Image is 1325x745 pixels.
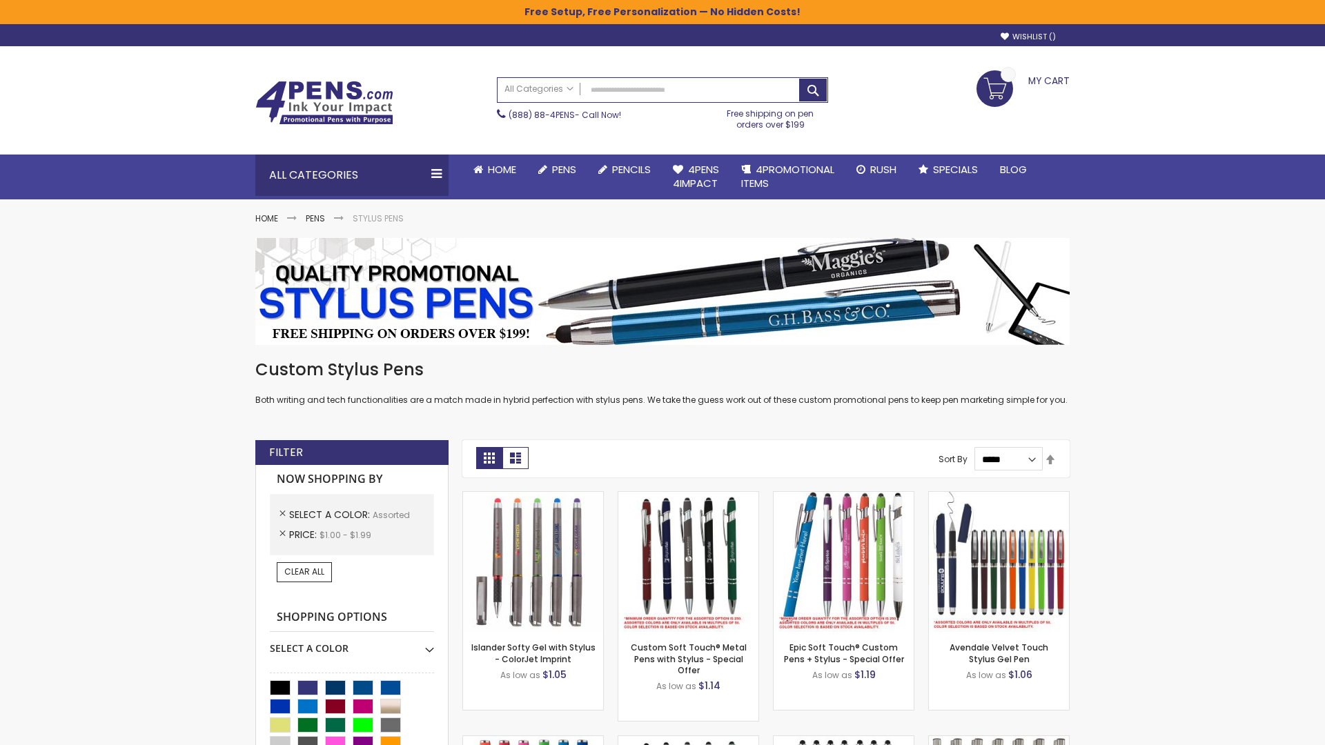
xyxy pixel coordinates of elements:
[255,238,1070,345] img: Stylus Pens
[255,359,1070,406] div: Both writing and tech functionalities are a match made in hybrid perfection with stylus pens. We ...
[741,162,834,190] span: 4PROMOTIONAL ITEMS
[662,155,730,199] a: 4Pens4impact
[656,680,696,692] span: As low as
[1000,162,1027,177] span: Blog
[498,78,580,101] a: All Categories
[289,528,320,542] span: Price
[939,453,968,465] label: Sort By
[907,155,989,185] a: Specials
[289,508,373,521] span: Select A Color
[255,212,278,224] a: Home
[854,668,876,682] span: $1.19
[306,212,325,224] a: Pens
[277,562,332,582] a: Clear All
[269,445,303,460] strong: Filter
[353,212,404,224] strong: Stylus Pens
[989,155,1038,185] a: Blog
[933,162,978,177] span: Specials
[966,669,1006,681] span: As low as
[462,155,527,185] a: Home
[527,155,587,185] a: Pens
[373,509,410,521] span: Assorted
[509,109,575,121] a: (888) 88-4PENS
[929,492,1069,632] img: Avendale Velvet Touch Stylus Gel Pen-Assorted
[320,529,371,541] span: $1.00 - $1.99
[255,81,393,125] img: 4Pens Custom Pens and Promotional Products
[774,492,914,632] img: 4P-MS8B-Assorted
[612,162,651,177] span: Pencils
[476,447,502,469] strong: Grid
[471,642,596,664] a: Islander Softy Gel with Stylus - ColorJet Imprint
[255,155,449,196] div: All Categories
[270,465,434,494] strong: Now Shopping by
[552,162,576,177] span: Pens
[730,155,845,199] a: 4PROMOTIONALITEMS
[845,155,907,185] a: Rush
[509,109,621,121] span: - Call Now!
[270,632,434,655] div: Select A Color
[504,83,573,95] span: All Categories
[1008,668,1032,682] span: $1.06
[488,162,516,177] span: Home
[542,668,567,682] span: $1.05
[774,491,914,503] a: 4P-MS8B-Assorted
[950,642,1048,664] a: Avendale Velvet Touch Stylus Gel Pen
[618,491,758,503] a: Custom Soft Touch® Metal Pens with Stylus-Assorted
[631,642,747,675] a: Custom Soft Touch® Metal Pens with Stylus - Special Offer
[270,603,434,633] strong: Shopping Options
[255,359,1070,381] h1: Custom Stylus Pens
[618,492,758,632] img: Custom Soft Touch® Metal Pens with Stylus-Assorted
[784,642,904,664] a: Epic Soft Touch® Custom Pens + Stylus - Special Offer
[463,491,603,503] a: Islander Softy Gel with Stylus - ColorJet Imprint-Assorted
[673,162,719,190] span: 4Pens 4impact
[812,669,852,681] span: As low as
[284,566,324,577] span: Clear All
[698,679,720,693] span: $1.14
[500,669,540,681] span: As low as
[587,155,662,185] a: Pencils
[1001,32,1056,42] a: Wishlist
[870,162,896,177] span: Rush
[929,491,1069,503] a: Avendale Velvet Touch Stylus Gel Pen-Assorted
[713,103,829,130] div: Free shipping on pen orders over $199
[463,492,603,632] img: Islander Softy Gel with Stylus - ColorJet Imprint-Assorted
